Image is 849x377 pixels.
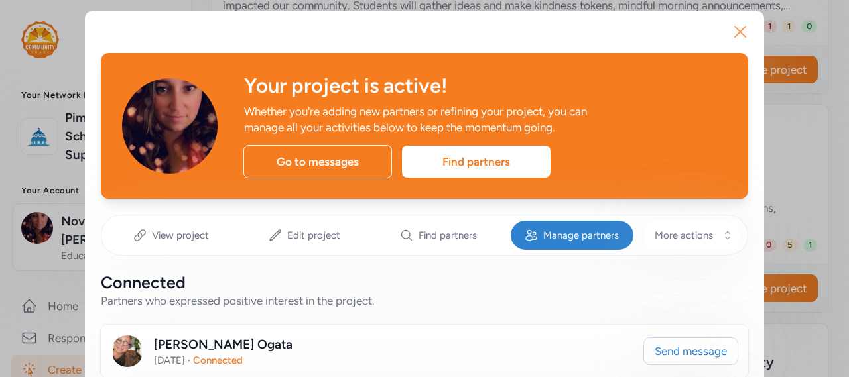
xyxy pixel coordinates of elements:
div: Your project is active! [244,74,727,98]
div: Partners who expressed positive interest in the project. [101,293,748,309]
span: Edit project [287,229,340,242]
span: · [188,354,190,366]
span: Manage partners [543,229,619,242]
div: Go to messages [243,145,392,178]
span: Connected [193,354,243,366]
div: Find partners [402,146,551,178]
img: Avatar [122,78,218,174]
span: Find partners [419,229,477,242]
div: Connected [101,272,748,293]
span: [DATE] [154,354,185,366]
img: Avatar [111,335,143,367]
div: [PERSON_NAME] Ogata [154,335,293,354]
span: View project [152,229,209,242]
span: Send message [655,343,727,359]
div: Whether you're adding new partners or refining your project, you can manage all your activities b... [244,103,626,135]
button: More actions [644,221,740,250]
button: Send message [643,337,738,365]
span: More actions [655,229,713,242]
